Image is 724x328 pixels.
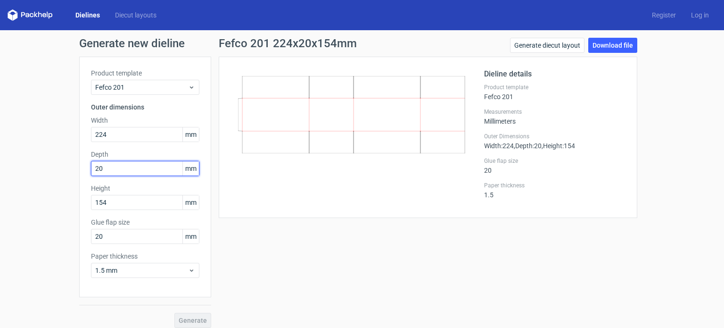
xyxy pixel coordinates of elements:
[91,102,199,112] h3: Outer dimensions
[484,84,625,101] div: Fefco 201
[91,252,199,261] label: Paper thickness
[182,195,199,210] span: mm
[484,182,625,199] div: 1.5
[107,10,164,20] a: Diecut layouts
[510,38,584,53] a: Generate diecut layout
[91,68,199,78] label: Product template
[484,108,625,116] label: Measurements
[484,182,625,189] label: Paper thickness
[68,10,107,20] a: Dielines
[219,38,357,49] h1: Fefco 201 224x20x154mm
[79,38,645,49] h1: Generate new dieline
[182,229,199,244] span: mm
[484,68,625,80] h2: Dieline details
[91,218,199,227] label: Glue flap size
[484,108,625,125] div: Millimeters
[484,133,625,140] label: Outer Dimensions
[644,10,683,20] a: Register
[91,184,199,193] label: Height
[484,157,625,165] label: Glue flap size
[95,266,188,275] span: 1.5 mm
[683,10,716,20] a: Log in
[542,142,575,150] span: , Height : 154
[484,142,514,150] span: Width : 224
[484,84,625,91] label: Product template
[182,127,199,142] span: mm
[91,116,199,125] label: Width
[484,157,625,174] div: 20
[514,142,542,150] span: , Depth : 20
[95,83,188,92] span: Fefco 201
[588,38,637,53] a: Download file
[91,150,199,159] label: Depth
[182,161,199,176] span: mm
